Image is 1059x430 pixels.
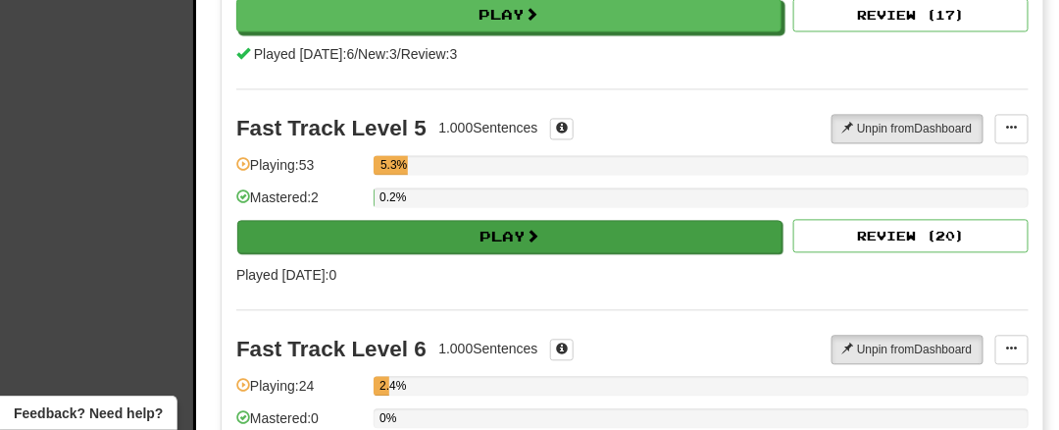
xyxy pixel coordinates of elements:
[236,337,427,361] div: Fast Track Level 6
[379,155,408,175] div: 5.3%
[832,335,983,364] button: Unpin fromDashboard
[237,220,782,253] button: Play
[236,188,364,220] div: Mastered: 2
[401,46,458,62] span: Review: 3
[236,116,427,140] div: Fast Track Level 5
[236,267,336,283] span: Played [DATE]: 0
[354,46,358,62] span: /
[832,114,983,143] button: Unpin fromDashboard
[236,376,364,408] div: Playing: 24
[438,339,537,358] div: 1.000 Sentences
[793,219,1029,252] button: Review (20)
[438,118,537,137] div: 1.000 Sentences
[236,155,364,188] div: Playing: 53
[358,46,397,62] span: New: 3
[14,403,163,423] span: Open feedback widget
[379,376,389,396] div: 2.4%
[254,46,354,62] span: Played [DATE]: 6
[397,46,401,62] span: /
